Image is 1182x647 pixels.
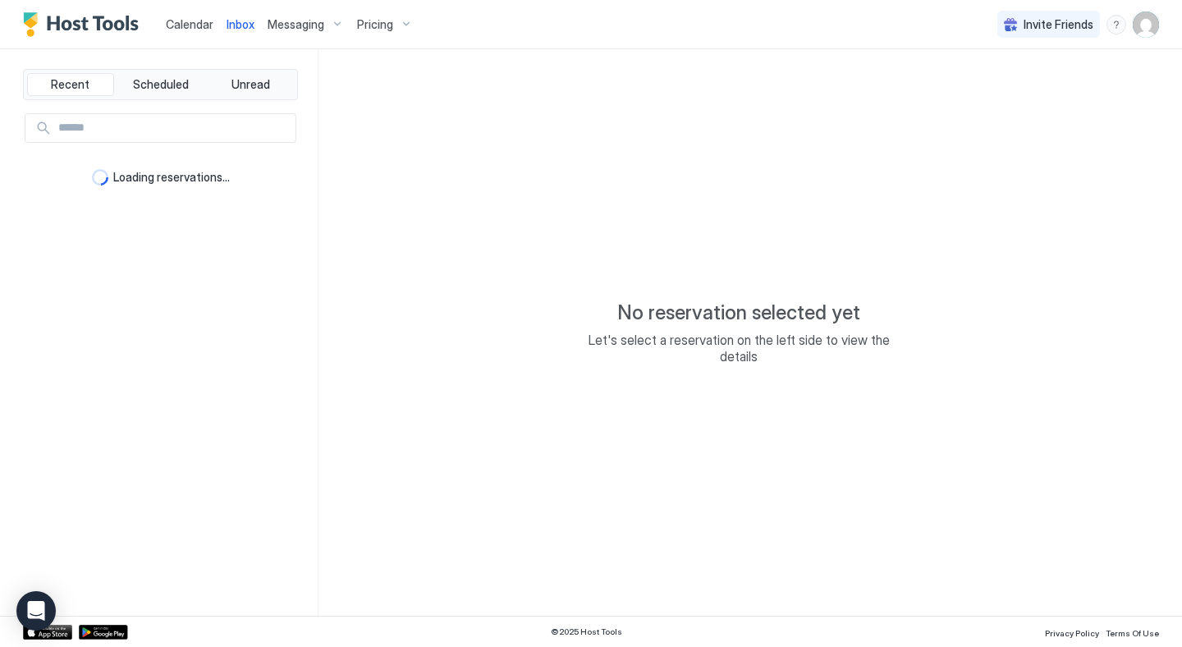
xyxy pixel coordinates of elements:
span: Invite Friends [1024,17,1093,32]
span: © 2025 Host Tools [551,626,622,637]
span: Let's select a reservation on the left side to view the details [575,332,903,365]
button: Recent [27,73,114,96]
button: Unread [207,73,294,96]
span: Messaging [268,17,324,32]
input: Input Field [52,114,295,142]
a: Privacy Policy [1045,623,1099,640]
span: Loading reservations... [113,170,230,185]
div: User profile [1133,11,1159,38]
span: Unread [231,77,270,92]
a: Terms Of Use [1106,623,1159,640]
span: Inbox [227,17,254,31]
a: App Store [23,625,72,640]
span: Calendar [166,17,213,31]
span: Recent [51,77,89,92]
span: No reservation selected yet [617,301,860,325]
div: tab-group [23,69,298,100]
div: Open Intercom Messenger [16,591,56,631]
button: Scheduled [117,73,204,96]
span: Pricing [357,17,393,32]
div: loading [92,169,108,186]
span: Terms Of Use [1106,628,1159,638]
a: Inbox [227,16,254,33]
a: Host Tools Logo [23,12,146,37]
span: Privacy Policy [1045,628,1099,638]
div: menu [1106,15,1126,34]
a: Calendar [166,16,213,33]
span: Scheduled [133,77,189,92]
a: Google Play Store [79,625,128,640]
